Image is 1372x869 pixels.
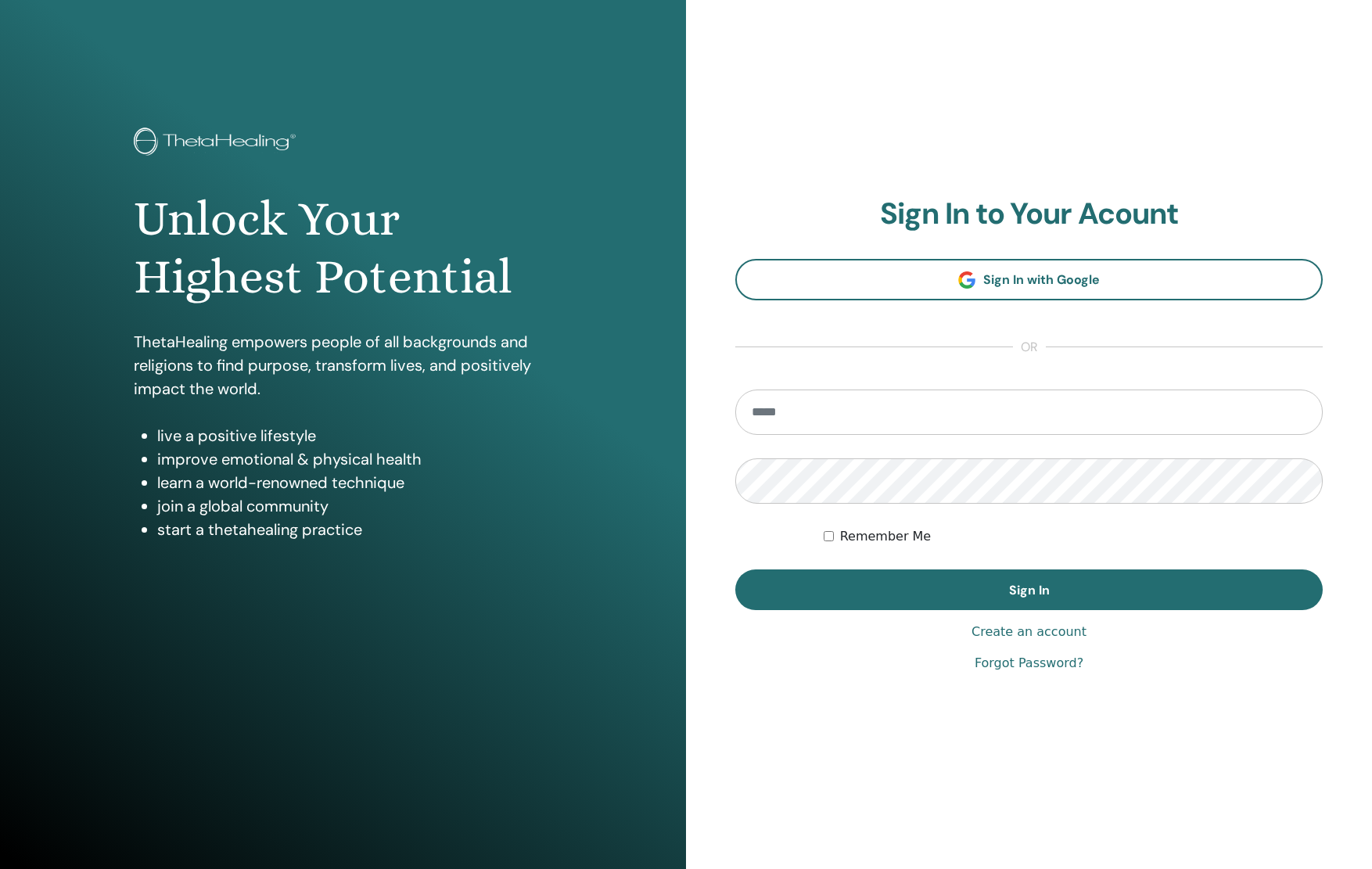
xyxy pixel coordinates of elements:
a: Forgot Password? [975,654,1083,673]
span: Sign In [1009,582,1050,598]
li: live a positive lifestyle [157,424,552,447]
a: Create an account [972,623,1086,641]
li: learn a world-renowned technique [157,471,552,494]
h2: Sign In to Your Acount [735,196,1323,232]
p: ThetaHealing empowers people of all backgrounds and religions to find purpose, transform lives, a... [134,330,552,400]
li: join a global community [157,494,552,518]
label: Remember Me [840,527,932,546]
li: improve emotional & physical health [157,447,552,471]
h1: Unlock Your Highest Potential [134,190,552,307]
span: or [1013,338,1046,357]
button: Sign In [735,569,1323,610]
div: Keep me authenticated indefinitely or until I manually logout [824,527,1323,546]
a: Sign In with Google [735,259,1323,300]
li: start a thetahealing practice [157,518,552,541]
span: Sign In with Google [983,271,1100,288]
